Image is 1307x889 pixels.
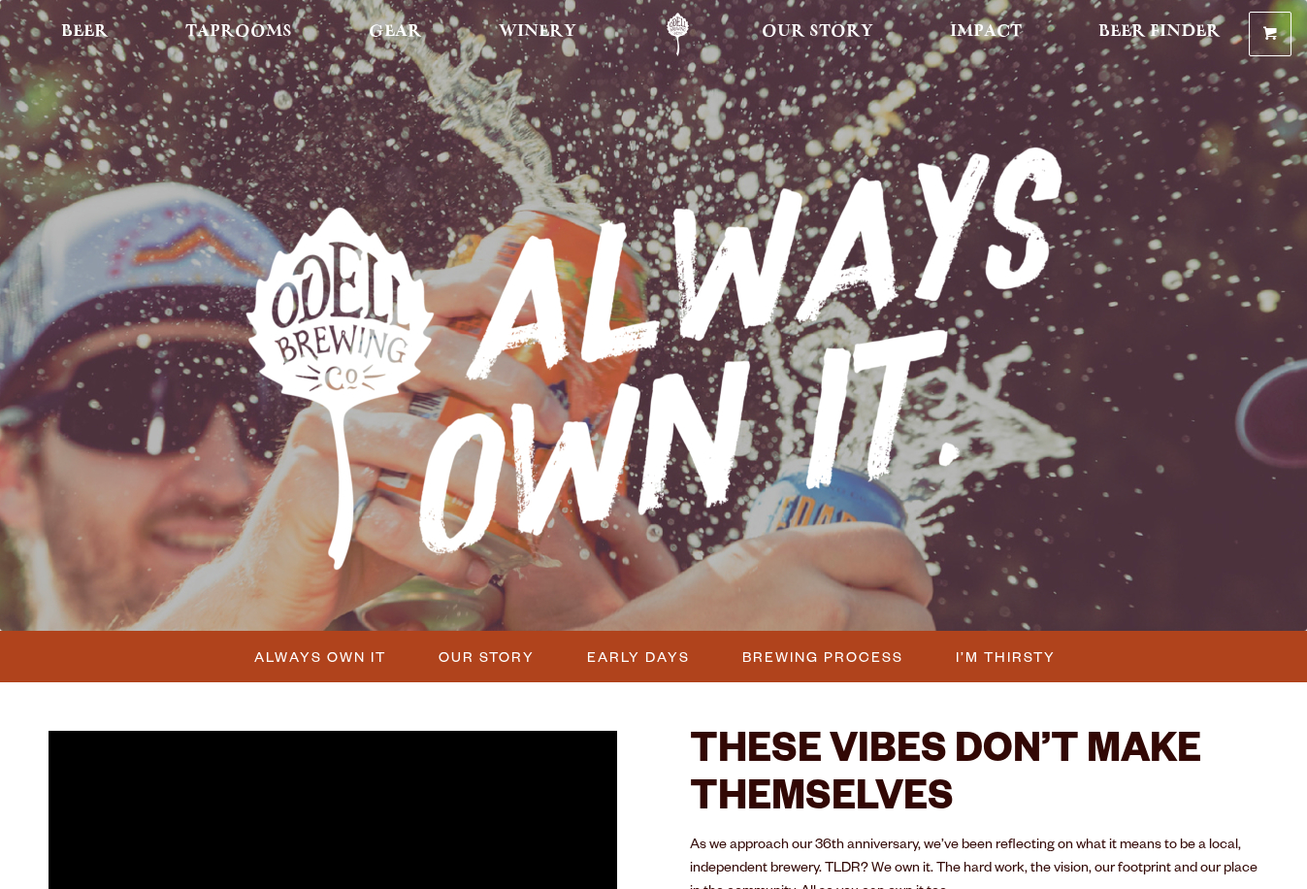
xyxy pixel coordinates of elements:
[185,24,292,40] span: Taprooms
[499,24,576,40] span: Winery
[356,13,435,56] a: Gear
[641,13,714,56] a: Odell Home
[486,13,589,56] a: Winery
[243,642,396,671] a: Always Own It
[49,13,121,56] a: Beer
[956,642,1056,671] span: I’m Thirsty
[254,642,386,671] span: Always Own It
[742,642,903,671] span: Brewing Process
[439,642,535,671] span: Our Story
[575,642,700,671] a: Early Days
[61,24,109,40] span: Beer
[369,24,422,40] span: Gear
[173,13,305,56] a: Taprooms
[944,642,1065,671] a: I’m Thirsty
[690,731,1258,825] h2: THESE VIBES DON’T MAKE THEMSELVES
[749,13,886,56] a: Our Story
[1098,24,1221,40] span: Beer Finder
[937,13,1034,56] a: Impact
[762,24,873,40] span: Our Story
[1086,13,1233,56] a: Beer Finder
[950,24,1022,40] span: Impact
[427,642,544,671] a: Our Story
[587,642,690,671] span: Early Days
[731,642,913,671] a: Brewing Process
